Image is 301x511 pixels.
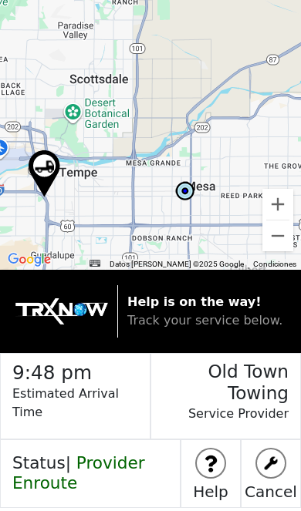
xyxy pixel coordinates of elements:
[15,298,108,324] img: trx now logo
[110,260,244,268] span: Datos [PERSON_NAME] ©2025 Google
[262,220,293,251] button: Alejar
[262,189,293,220] button: Acercar
[151,405,289,439] p: Service Provider
[181,482,240,501] h5: Help
[197,449,225,477] img: logo stuff
[4,250,55,270] a: Abrir esta área en Google Maps (se abre en una ventana nueva)
[12,354,150,385] h2: 9:48 pm
[1,453,180,493] h4: Status |
[12,385,150,437] p: Estimated Arrival Time
[242,482,300,501] h5: Cancel
[257,449,285,477] img: logo stuff
[127,313,282,328] span: Track your service below.
[151,354,289,405] h3: Old Town Towing
[4,250,55,270] img: Google
[12,453,145,493] span: Provider Enroute
[90,260,100,267] button: Combinaciones de teclas
[127,294,262,309] strong: Help is on the way!
[253,260,296,268] a: Condiciones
